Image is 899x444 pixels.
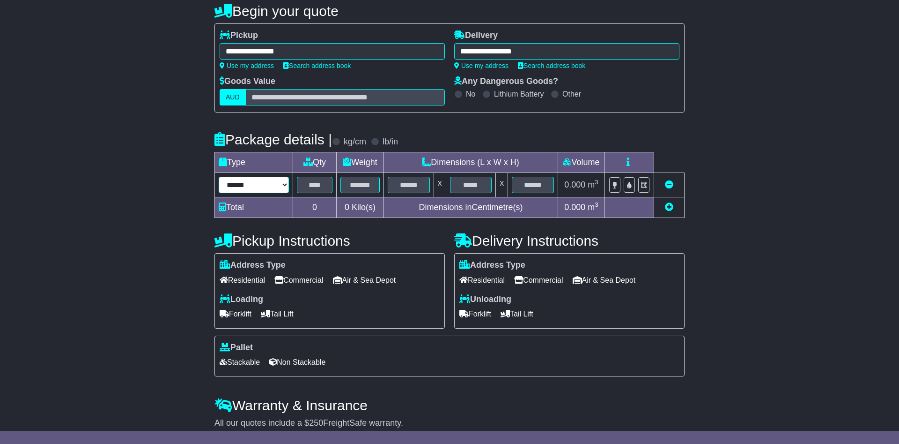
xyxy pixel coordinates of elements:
[459,294,511,305] label: Unloading
[496,173,508,197] td: x
[595,201,598,208] sup: 3
[261,307,294,321] span: Tail Lift
[665,203,673,212] a: Add new item
[588,180,598,189] span: m
[220,294,263,305] label: Loading
[345,203,349,212] span: 0
[337,152,384,173] td: Weight
[459,307,491,321] span: Forklift
[293,152,337,173] td: Qty
[214,418,685,429] div: All our quotes include a $ FreightSafe warranty.
[558,152,604,173] td: Volume
[333,273,396,287] span: Air & Sea Depot
[214,132,332,147] h4: Package details |
[220,89,246,105] label: AUD
[383,137,398,147] label: lb/in
[518,62,585,69] a: Search address book
[454,233,685,248] h4: Delivery Instructions
[665,180,673,189] a: Remove this item
[595,179,598,186] sup: 3
[344,137,366,147] label: kg/cm
[501,307,533,321] span: Tail Lift
[214,398,685,413] h4: Warranty & Insurance
[383,197,558,218] td: Dimensions in Centimetre(s)
[564,203,585,212] span: 0.000
[459,273,505,287] span: Residential
[220,307,251,321] span: Forklift
[383,152,558,173] td: Dimensions (L x W x H)
[220,62,274,69] a: Use my address
[588,203,598,212] span: m
[215,197,293,218] td: Total
[454,30,498,41] label: Delivery
[283,62,351,69] a: Search address book
[494,90,544,98] label: Lithium Battery
[564,180,585,189] span: 0.000
[459,260,525,271] label: Address Type
[215,152,293,173] td: Type
[214,3,685,19] h4: Begin your quote
[466,90,475,98] label: No
[274,273,323,287] span: Commercial
[220,30,258,41] label: Pickup
[220,76,275,87] label: Goods Value
[214,233,445,248] h4: Pickup Instructions
[454,76,558,87] label: Any Dangerous Goods?
[434,173,446,197] td: x
[337,197,384,218] td: Kilo(s)
[220,273,265,287] span: Residential
[454,62,508,69] a: Use my address
[220,260,286,271] label: Address Type
[220,355,260,369] span: Stackable
[220,343,253,353] label: Pallet
[293,197,337,218] td: 0
[562,90,581,98] label: Other
[514,273,563,287] span: Commercial
[309,418,323,428] span: 250
[269,355,325,369] span: Non Stackable
[573,273,636,287] span: Air & Sea Depot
